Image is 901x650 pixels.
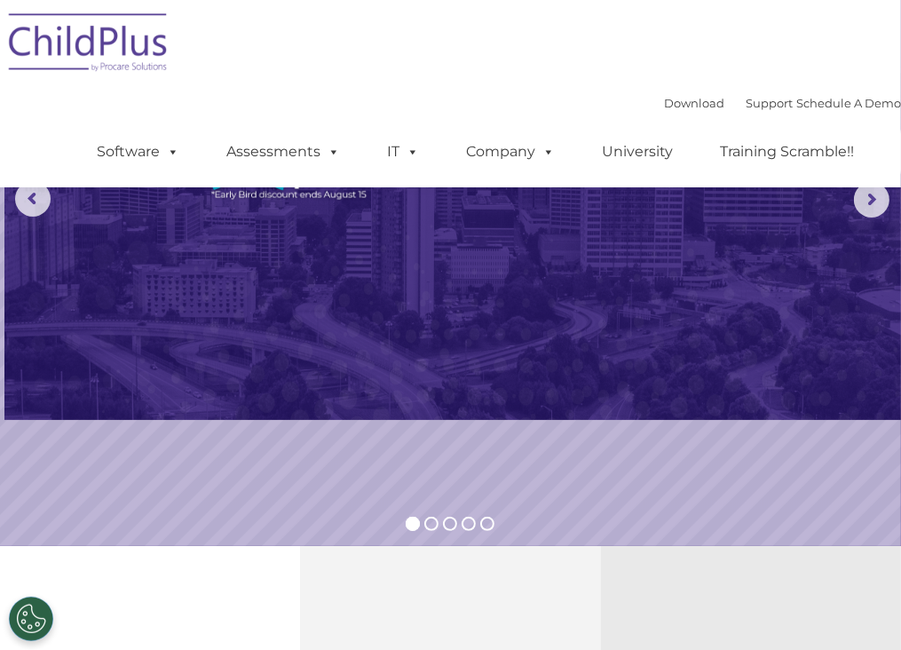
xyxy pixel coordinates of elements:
iframe: Chat Widget [612,458,901,650]
font: | [664,96,901,110]
button: Cookies Settings [9,597,53,641]
a: Schedule A Demo [796,96,901,110]
a: Assessments [209,134,358,170]
a: Training Scramble!! [702,134,872,170]
a: IT [369,134,437,170]
a: Software [79,134,197,170]
a: Company [448,134,573,170]
a: Support [746,96,793,110]
a: University [584,134,691,170]
a: Download [664,96,724,110]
